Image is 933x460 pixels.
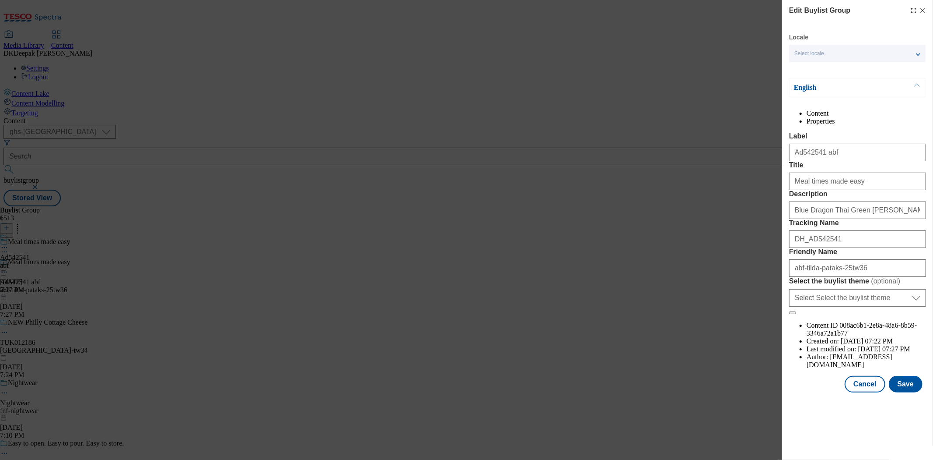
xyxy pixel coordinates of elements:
input: Enter Title [789,173,926,190]
span: ( optional ) [871,277,901,285]
input: Enter Description [789,202,926,219]
label: Friendly Name [789,248,926,256]
span: [DATE] 07:27 PM [858,345,910,353]
input: Enter Label [789,144,926,161]
span: [DATE] 07:22 PM [841,337,893,345]
li: Properties [807,117,926,125]
input: Enter Friendly Name [789,259,926,277]
li: Content ID [807,322,926,337]
button: Save [889,376,923,393]
label: Label [789,132,926,140]
span: Select locale [794,50,824,57]
span: [EMAIL_ADDRESS][DOMAIN_NAME] [807,353,892,368]
span: 008ac6b1-2e8a-48a6-8b59-3346a72a1b77 [807,322,917,337]
h4: Edit Buylist Group [789,5,850,16]
label: Locale [789,35,808,40]
label: Description [789,190,926,198]
button: Select locale [789,45,926,62]
li: Last modified on: [807,345,926,353]
label: Tracking Name [789,219,926,227]
p: English [794,83,886,92]
label: Title [789,161,926,169]
li: Content [807,110,926,117]
button: Cancel [845,376,885,393]
label: Select the buylist theme [789,277,926,286]
li: Author: [807,353,926,369]
li: Created on: [807,337,926,345]
input: Enter Tracking Name [789,230,926,248]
